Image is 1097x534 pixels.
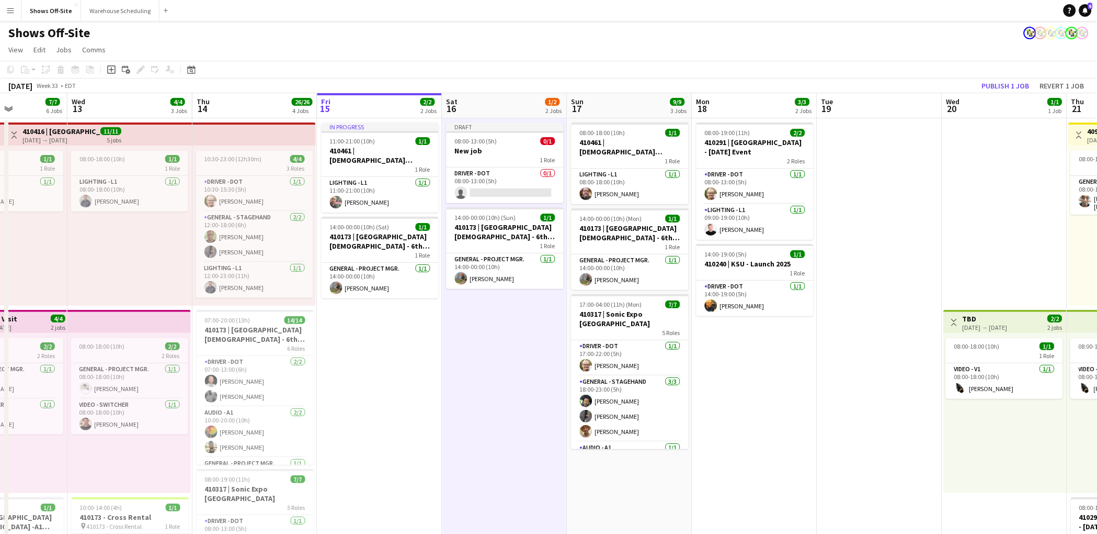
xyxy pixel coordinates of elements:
a: View [4,43,27,57]
span: Edit [33,45,45,54]
button: Revert 1 job [1036,79,1089,93]
div: [DATE] [8,81,32,91]
app-user-avatar: Labor Coordinator [1055,27,1068,39]
span: Week 33 [35,82,61,90]
span: 6 [1088,3,1093,9]
app-user-avatar: Labor Coordinator [1045,27,1057,39]
button: Warehouse Scheduling [81,1,159,21]
span: Comms [82,45,106,54]
button: Shows Off-Site [21,1,81,21]
app-user-avatar: Labor Coordinator [1034,27,1047,39]
a: 6 [1079,4,1092,17]
app-user-avatar: Labor Coordinator [1066,27,1078,39]
h1: Shows Off-Site [8,25,90,41]
a: Edit [29,43,50,57]
button: Publish 1 job [978,79,1034,93]
a: Jobs [52,43,76,57]
a: Comms [78,43,110,57]
span: View [8,45,23,54]
app-user-avatar: Labor Coordinator [1024,27,1036,39]
app-user-avatar: Labor Coordinator [1076,27,1089,39]
span: Jobs [56,45,72,54]
div: EDT [65,82,76,90]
